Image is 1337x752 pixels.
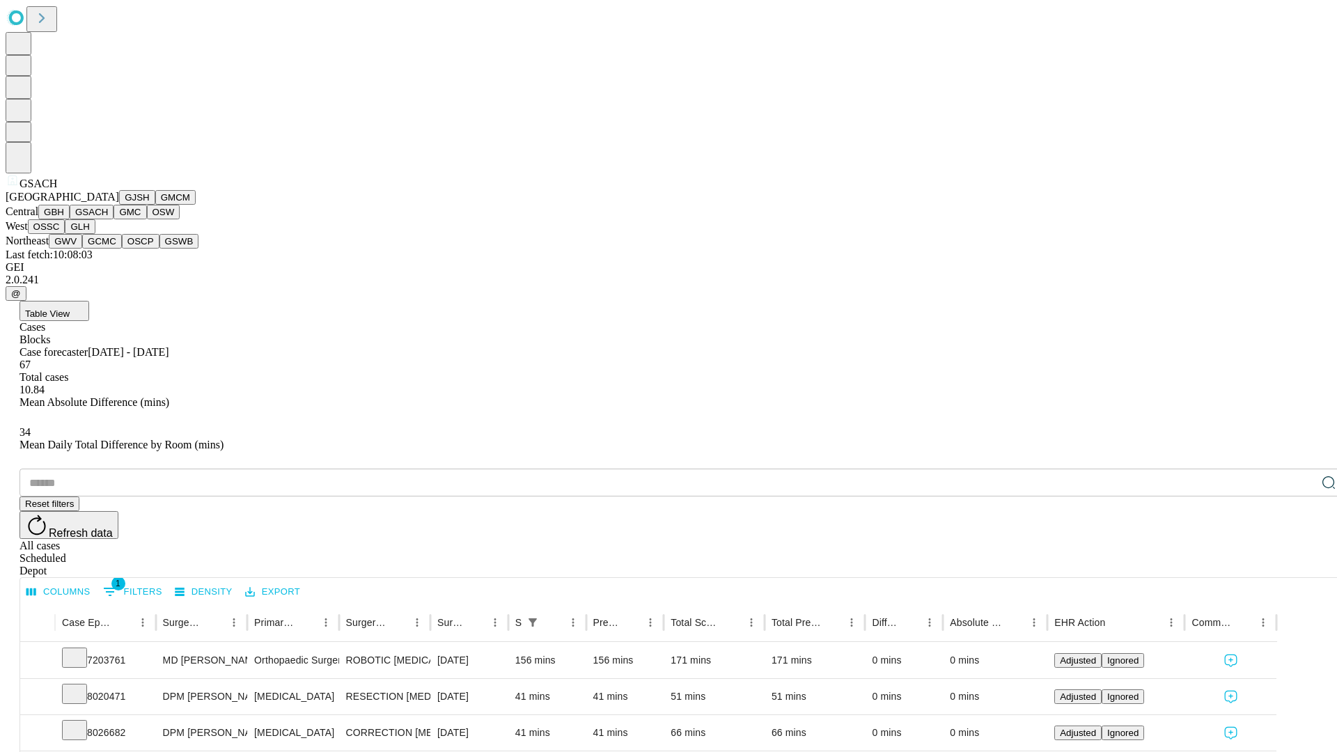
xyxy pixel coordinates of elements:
[27,649,48,673] button: Expand
[23,581,94,603] button: Select columns
[388,613,407,632] button: Sort
[1102,653,1144,668] button: Ignored
[122,234,159,249] button: OSCP
[6,261,1331,274] div: GEI
[1054,653,1102,668] button: Adjusted
[1054,689,1102,704] button: Adjusted
[641,613,660,632] button: Menu
[1191,617,1232,628] div: Comments
[1102,689,1144,704] button: Ignored
[437,679,501,714] div: [DATE]
[82,234,122,249] button: GCMC
[515,679,579,714] div: 41 mins
[346,643,423,678] div: ROBOTIC [MEDICAL_DATA] KNEE TOTAL
[544,613,563,632] button: Sort
[163,715,240,751] div: DPM [PERSON_NAME] [PERSON_NAME]
[254,679,331,714] div: [MEDICAL_DATA]
[872,617,899,628] div: Difference
[119,190,155,205] button: GJSH
[6,220,28,232] span: West
[437,617,464,628] div: Surgery Date
[171,581,236,603] button: Density
[1253,613,1273,632] button: Menu
[25,308,70,319] span: Table View
[205,613,224,632] button: Sort
[62,679,149,714] div: 8020471
[224,613,244,632] button: Menu
[70,205,114,219] button: GSACH
[38,205,70,219] button: GBH
[872,643,936,678] div: 0 mins
[772,715,859,751] div: 66 mins
[114,613,133,632] button: Sort
[593,679,657,714] div: 41 mins
[254,715,331,751] div: [MEDICAL_DATA]
[1054,726,1102,740] button: Adjusted
[19,346,88,358] span: Case forecaster
[671,679,758,714] div: 51 mins
[900,613,920,632] button: Sort
[515,715,579,751] div: 41 mins
[11,288,21,299] span: @
[27,721,48,746] button: Expand
[147,205,180,219] button: OSW
[242,581,304,603] button: Export
[19,384,45,395] span: 10.84
[297,613,316,632] button: Sort
[62,617,112,628] div: Case Epic Id
[100,581,166,603] button: Show filters
[19,371,68,383] span: Total cases
[19,396,169,408] span: Mean Absolute Difference (mins)
[19,511,118,539] button: Refresh data
[62,715,149,751] div: 8026682
[950,715,1040,751] div: 0 mins
[159,234,199,249] button: GSWB
[25,499,74,509] span: Reset filters
[62,643,149,678] div: 7203761
[671,643,758,678] div: 171 mins
[1060,655,1096,666] span: Adjusted
[6,286,26,301] button: @
[842,613,861,632] button: Menu
[1234,613,1253,632] button: Sort
[523,613,542,632] button: Show filters
[254,643,331,678] div: Orthopaedic Surgery
[593,715,657,751] div: 41 mins
[772,617,822,628] div: Total Predicted Duration
[346,679,423,714] div: RESECTION [MEDICAL_DATA] DISTAL END OF PHALANX TOE
[19,496,79,511] button: Reset filters
[1107,655,1139,666] span: Ignored
[19,178,57,189] span: GSACH
[28,219,65,234] button: OSSC
[19,426,31,438] span: 34
[621,613,641,632] button: Sort
[950,643,1040,678] div: 0 mins
[6,274,1331,286] div: 2.0.241
[822,613,842,632] button: Sort
[254,617,295,628] div: Primary Service
[19,359,31,370] span: 67
[485,613,505,632] button: Menu
[6,205,38,217] span: Central
[49,234,82,249] button: GWV
[872,715,936,751] div: 0 mins
[1054,617,1105,628] div: EHR Action
[6,249,93,260] span: Last fetch: 10:08:03
[1107,613,1126,632] button: Sort
[163,617,203,628] div: Surgeon Name
[1060,728,1096,738] span: Adjusted
[407,613,427,632] button: Menu
[671,617,721,628] div: Total Scheduled Duration
[163,643,240,678] div: MD [PERSON_NAME]
[1102,726,1144,740] button: Ignored
[49,527,113,539] span: Refresh data
[1005,613,1024,632] button: Sort
[316,613,336,632] button: Menu
[671,715,758,751] div: 66 mins
[19,439,224,451] span: Mean Daily Total Difference by Room (mins)
[1107,728,1139,738] span: Ignored
[950,679,1040,714] div: 0 mins
[772,679,859,714] div: 51 mins
[523,613,542,632] div: 1 active filter
[163,679,240,714] div: DPM [PERSON_NAME] [PERSON_NAME]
